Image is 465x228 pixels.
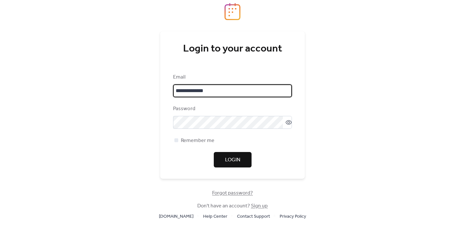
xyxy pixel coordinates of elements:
[212,189,253,197] span: Forgot password?
[173,73,291,81] div: Email
[214,152,252,167] button: Login
[173,43,292,55] div: Login to your account
[159,212,193,220] a: [DOMAIN_NAME]
[237,212,270,220] a: Contact Support
[197,202,268,210] span: Don't have an account?
[280,212,306,220] a: Privacy Policy
[212,191,253,195] a: Forgot password?
[203,212,227,220] a: Help Center
[224,3,241,20] img: logo
[173,105,291,113] div: Password
[251,201,268,211] a: Sign up
[181,137,214,145] span: Remember me
[225,156,240,164] span: Login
